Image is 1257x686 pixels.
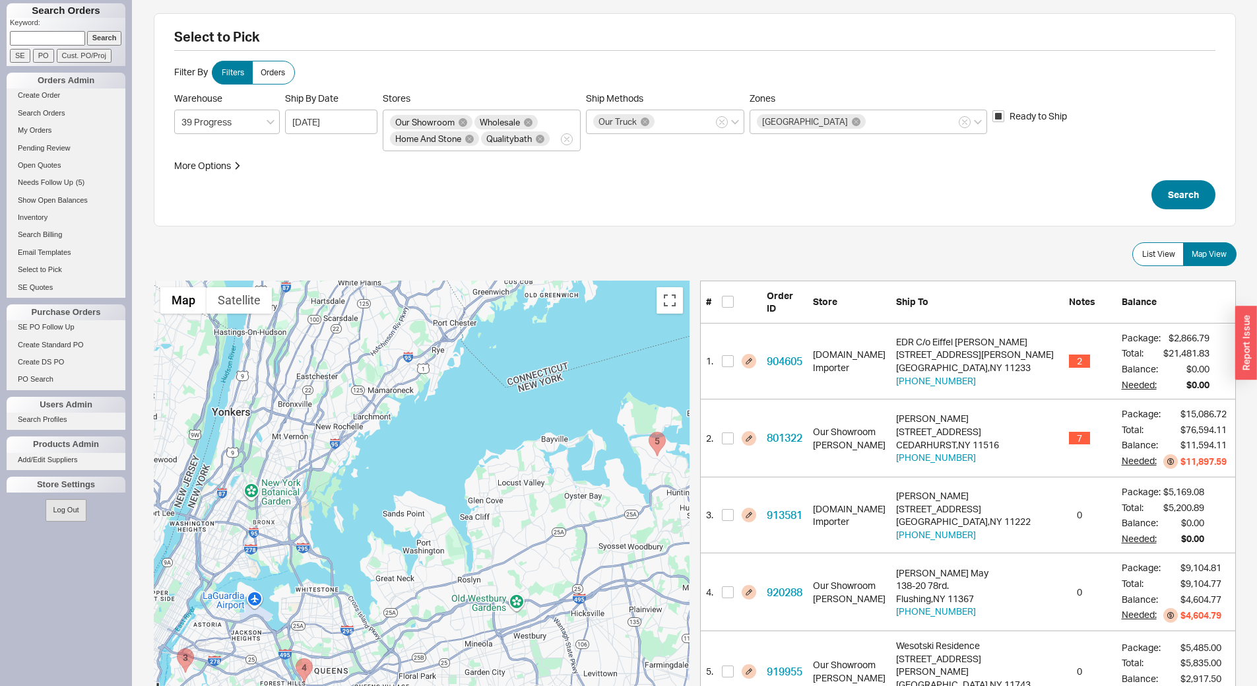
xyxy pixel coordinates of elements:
input: PO [33,49,54,63]
div: [STREET_ADDRESS][PERSON_NAME] [GEOGRAPHIC_DATA] , NY 11233 [896,335,1054,387]
div: $15,086.72 [1180,407,1227,421]
div: $5,485.00 [1180,641,1221,654]
div: EDR C/o Eiffel [PERSON_NAME] [896,335,1054,349]
a: Create Standard PO [7,338,125,352]
button: Search [1151,180,1215,209]
a: 904605 [767,355,802,368]
a: 913581 [767,508,802,522]
button: Log Out [46,499,86,521]
div: Package: [1122,331,1161,345]
a: Needs Follow Up(5) [7,176,125,189]
a: Create Order [7,88,125,102]
a: Search Orders [7,106,125,120]
span: [GEOGRAPHIC_DATA] [762,117,848,126]
div: 1 . [701,324,717,399]
div: Importer [813,361,886,374]
div: Products Admin [7,436,125,452]
div: $5,169.08 [1163,485,1204,498]
div: 919955 - 7 Harbor Hill Drive [649,432,666,456]
span: Filters [222,67,244,78]
div: Total: [1122,501,1161,514]
div: Total: [1122,347,1161,360]
div: [PERSON_NAME] May [896,566,1000,580]
input: Cust. PO/Proj [57,49,112,63]
div: $2,866.79 [1169,331,1209,345]
a: Search Profiles [7,413,125,427]
div: Notes [1064,281,1116,324]
input: Ship Methods [657,114,666,129]
div: Balance [1116,281,1235,324]
div: Package: [1122,407,1161,421]
span: 7 [1069,432,1090,445]
div: Our Showroom [813,658,886,671]
div: Needed: [1122,378,1161,392]
div: Package: [1122,485,1161,498]
a: Create DS PO [7,355,125,369]
div: $11,897.59 [1180,455,1227,468]
a: Search Billing [7,228,125,242]
div: [PERSON_NAME] [813,592,886,605]
a: Show Open Balances [7,193,125,207]
a: SE Quotes [7,281,125,294]
div: [STREET_ADDRESS] CEDARHURST , NY 11516 [896,412,999,463]
span: List View [1142,249,1175,259]
a: PO Search [7,372,125,386]
div: [STREET_ADDRESS] [GEOGRAPHIC_DATA] , NY 11222 [896,489,1031,541]
span: Home And Stone [395,134,461,143]
div: 3 . [701,477,717,553]
span: 2 [1069,355,1090,368]
a: Email Templates [7,246,125,259]
span: Ready to Ship [1010,110,1067,123]
div: Needed: [1122,608,1161,623]
a: 919955 [767,665,802,678]
div: $4,604.77 [1180,593,1221,606]
div: Store [808,281,891,324]
span: Pending Review [18,144,71,152]
div: [DOMAIN_NAME] [813,348,886,361]
div: [PERSON_NAME] [896,489,1031,502]
div: Wesotski Residence [896,639,1058,652]
div: [PERSON_NAME] [896,412,999,425]
div: 913581 - 24 Jewel Street [177,648,194,673]
div: $0.00 [1181,516,1204,530]
span: 0 [1069,665,1090,678]
a: Add/Edit Suppliers [7,453,125,467]
div: Our Showroom [813,579,886,592]
div: $0.00 [1186,362,1209,376]
input: Select... [174,110,280,134]
button: Show satellite imagery [207,287,272,314]
span: Zones [750,92,775,104]
a: 920288 [767,586,802,599]
a: My Orders [7,123,125,137]
span: Needs Follow Up [18,178,73,186]
div: Balance: [1122,362,1161,376]
input: SE [10,49,30,63]
span: Our Showroom [395,118,455,127]
div: Importer [813,515,886,528]
div: $5,200.89 [1163,501,1204,514]
div: Total: [1122,577,1161,590]
div: Balance: [1122,516,1161,530]
button: [PHONE_NUMBER] [896,451,976,464]
span: 0 [1069,586,1090,599]
div: Total: [1122,423,1161,436]
div: Package: [1122,561,1161,574]
p: Keyword: [10,18,125,31]
div: Balance: [1122,438,1161,452]
button: Toggle fullscreen view [657,287,683,314]
div: Users Admin [7,397,125,413]
div: [PERSON_NAME] [813,671,886,685]
a: 801322 [767,431,802,444]
div: Purchase Orders [7,304,125,320]
div: Package: [1122,641,1161,654]
div: Balance: [1122,593,1161,606]
div: Needed: [1122,532,1161,545]
div: $11,594.11 [1180,438,1227,452]
svg: open menu [267,120,274,125]
div: $4,604.79 [1180,609,1221,622]
div: $21,481.83 [1163,347,1209,360]
input: Search [87,31,122,45]
a: Inventory [7,211,125,224]
div: $9,104.81 [1180,561,1221,574]
div: 2 . [701,399,717,477]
